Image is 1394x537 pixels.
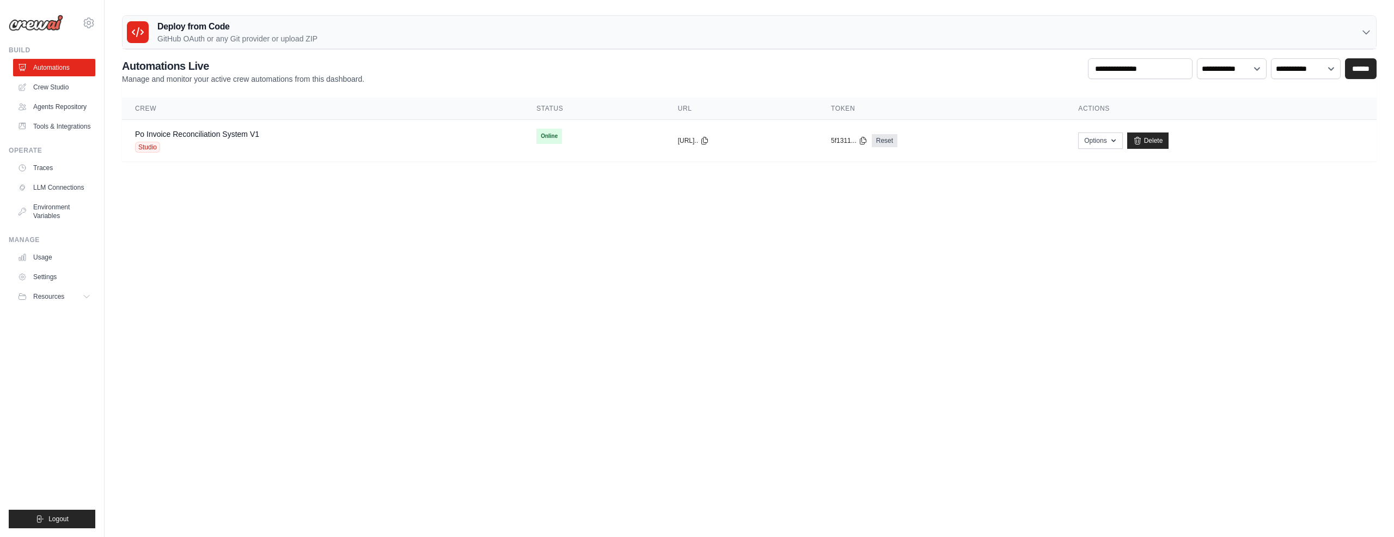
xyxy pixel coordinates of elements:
[157,20,317,33] h3: Deploy from Code
[9,510,95,528] button: Logout
[523,98,665,120] th: Status
[13,288,95,305] button: Resources
[536,129,562,144] span: Online
[122,74,364,85] p: Manage and monitor your active crew automations from this dashboard.
[13,198,95,225] a: Environment Variables
[818,98,1065,120] th: Token
[9,146,95,155] div: Operate
[48,515,69,523] span: Logout
[13,249,95,266] a: Usage
[122,98,523,120] th: Crew
[13,118,95,135] a: Tools & Integrations
[1127,132,1169,149] a: Delete
[831,136,867,145] button: 5f1311...
[872,134,897,147] a: Reset
[135,130,259,138] a: Po Invoice Reconciliation System V1
[13,179,95,196] a: LLM Connections
[9,15,63,31] img: Logo
[13,59,95,76] a: Automations
[13,79,95,96] a: Crew Studio
[157,33,317,44] p: GitHub OAuth or any Git provider or upload ZIP
[9,236,95,244] div: Manage
[135,142,160,153] span: Studio
[122,58,364,74] h2: Automations Live
[33,292,64,301] span: Resources
[13,98,95,116] a: Agents Repository
[13,159,95,177] a: Traces
[665,98,818,120] th: URL
[1078,132,1122,149] button: Options
[13,268,95,286] a: Settings
[1065,98,1377,120] th: Actions
[9,46,95,55] div: Build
